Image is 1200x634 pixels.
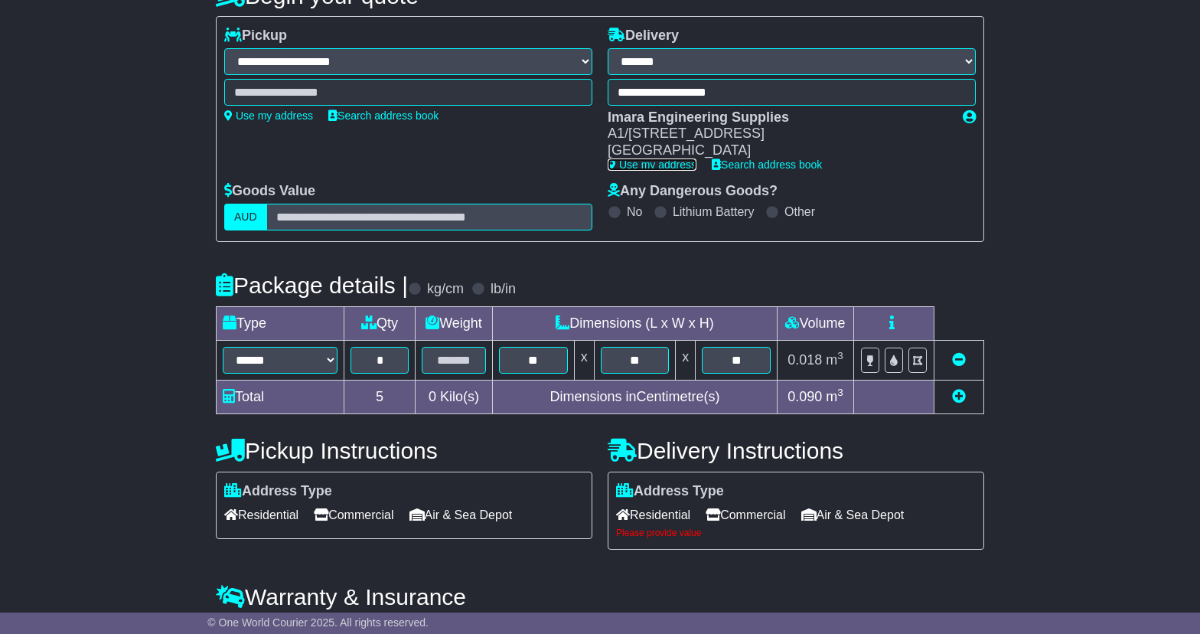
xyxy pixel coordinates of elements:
td: Dimensions (L x W x H) [492,306,777,340]
span: Residential [224,503,298,527]
a: Add new item [952,389,966,404]
div: A1/[STREET_ADDRESS] [608,126,947,142]
a: Search address book [328,109,439,122]
a: Use my address [608,158,696,171]
label: Address Type [224,483,332,500]
label: Goods Value [224,183,315,200]
span: Residential [616,503,690,527]
label: Delivery [608,28,679,44]
td: Total [217,380,344,413]
label: Address Type [616,483,724,500]
label: Lithium Battery [673,204,755,219]
div: Please provide value [616,528,976,538]
span: 0.090 [787,389,822,404]
td: 5 [344,380,416,413]
label: AUD [224,204,267,230]
span: m [826,389,843,404]
span: 0 [429,389,436,404]
td: x [676,340,696,380]
a: Search address book [712,158,822,171]
h4: Warranty & Insurance [216,584,984,609]
label: lb/in [491,281,516,298]
div: [GEOGRAPHIC_DATA] [608,142,947,159]
td: x [574,340,594,380]
sup: 3 [837,387,843,398]
a: Remove this item [952,352,966,368]
span: m [826,352,843,368]
td: Weight [416,306,493,340]
h4: Pickup Instructions [216,438,592,463]
label: No [627,204,642,219]
td: Qty [344,306,416,340]
span: Commercial [706,503,785,527]
span: Air & Sea Depot [409,503,513,527]
sup: 3 [837,350,843,361]
h4: Delivery Instructions [608,438,984,463]
a: Use my address [224,109,313,122]
span: Commercial [314,503,393,527]
label: Any Dangerous Goods? [608,183,778,200]
span: Air & Sea Depot [801,503,905,527]
div: Imara Engineering Supplies [608,109,947,126]
td: Dimensions in Centimetre(s) [492,380,777,413]
label: Pickup [224,28,287,44]
h4: Package details | [216,273,408,298]
td: Volume [777,306,853,340]
span: 0.018 [787,352,822,368]
label: kg/cm [427,281,464,298]
label: Other [784,204,815,219]
span: © One World Courier 2025. All rights reserved. [207,616,429,629]
td: Type [217,306,344,340]
td: Kilo(s) [416,380,493,413]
